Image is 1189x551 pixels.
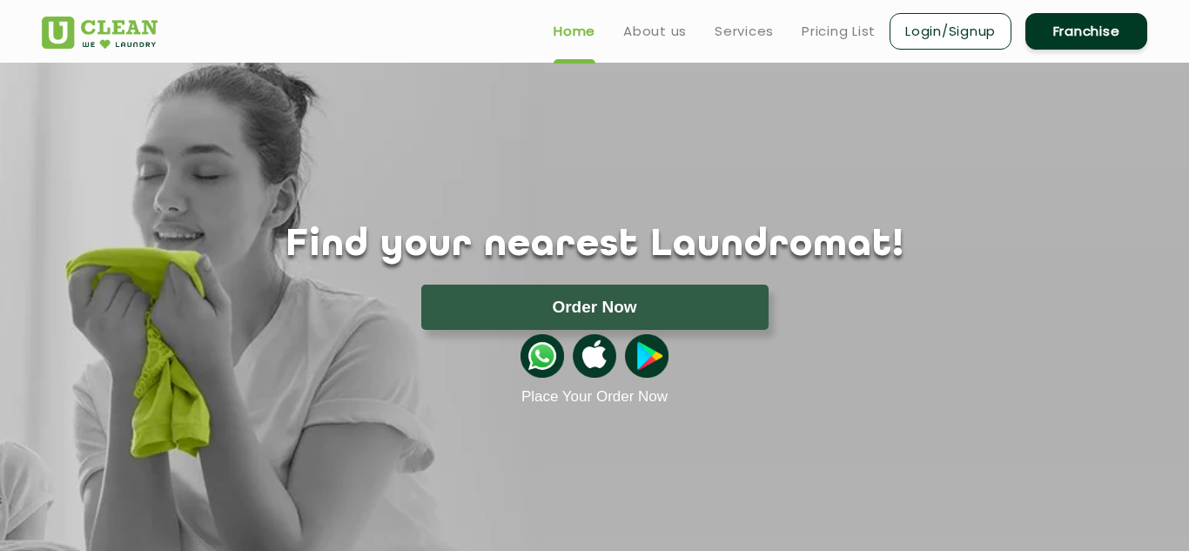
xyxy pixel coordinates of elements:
[1025,13,1147,50] a: Franchise
[802,21,876,42] a: Pricing List
[625,334,668,378] img: playstoreicon.png
[890,13,1011,50] a: Login/Signup
[521,334,564,378] img: whatsappicon.png
[521,388,668,406] a: Place Your Order Now
[421,285,769,330] button: Order Now
[715,21,774,42] a: Services
[29,224,1160,267] h1: Find your nearest Laundromat!
[554,21,595,42] a: Home
[42,17,158,49] img: UClean Laundry and Dry Cleaning
[623,21,687,42] a: About us
[573,334,616,378] img: apple-icon.png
